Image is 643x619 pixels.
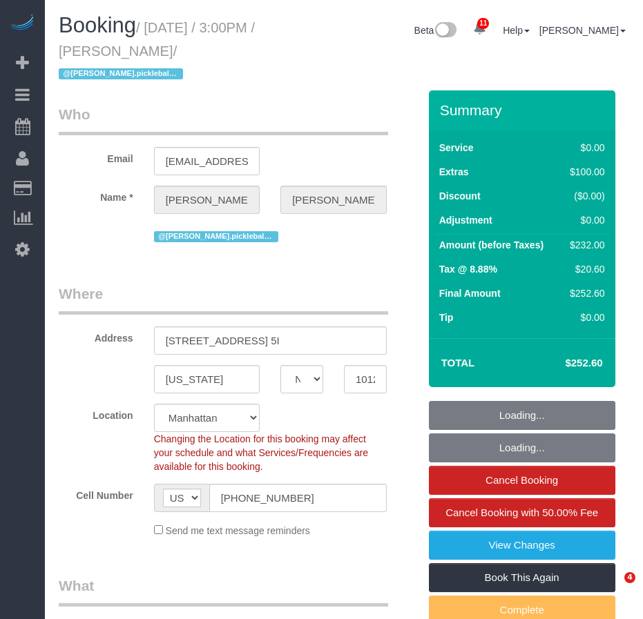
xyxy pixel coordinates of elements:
[439,189,481,203] label: Discount
[441,357,475,369] strong: Total
[154,433,369,472] span: Changing the Location for this booking may affect your schedule and what Services/Frequencies are...
[439,141,474,155] label: Service
[429,531,615,560] a: View Changes
[503,25,530,36] a: Help
[59,68,183,79] span: @[PERSON_NAME].pickleball - coupon
[524,357,602,369] h4: $252.60
[59,576,388,607] legend: What
[154,186,260,214] input: First Name
[59,284,388,315] legend: Where
[154,231,278,242] span: @[PERSON_NAME].pickleball - coupon
[59,20,255,82] small: / [DATE] / 3:00PM / [PERSON_NAME]
[466,14,493,44] a: 11
[414,25,457,36] a: Beta
[48,147,144,166] label: Email
[440,102,608,118] h3: Summary
[564,238,604,252] div: $232.00
[48,326,144,345] label: Address
[439,262,497,276] label: Tax @ 8.88%
[564,311,604,324] div: $0.00
[596,572,629,605] iframe: Intercom live chat
[624,572,635,583] span: 4
[564,213,604,227] div: $0.00
[434,22,457,40] img: New interface
[344,365,387,393] input: Zip Code
[445,507,598,518] span: Cancel Booking with 50.00% Fee
[48,404,144,422] label: Location
[209,484,387,512] input: Cell Number
[564,286,604,300] div: $252.60
[280,186,387,214] input: Last Name
[564,189,604,203] div: ($0.00)
[564,141,604,155] div: $0.00
[564,165,604,179] div: $100.00
[48,186,144,204] label: Name *
[154,365,260,393] input: City
[59,13,136,37] span: Booking
[48,484,144,502] label: Cell Number
[439,165,469,179] label: Extras
[439,213,492,227] label: Adjustment
[429,466,615,495] a: Cancel Booking
[439,286,501,300] label: Final Amount
[429,498,615,527] a: Cancel Booking with 50.00% Fee
[439,238,544,252] label: Amount (before Taxes)
[429,563,615,592] a: Book This Again
[539,25,626,36] a: [PERSON_NAME]
[59,104,388,135] legend: Who
[439,311,454,324] label: Tip
[8,14,36,33] img: Automaid Logo
[166,525,310,536] span: Send me text message reminders
[564,262,604,276] div: $20.60
[154,147,260,175] input: Email
[477,18,489,29] span: 11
